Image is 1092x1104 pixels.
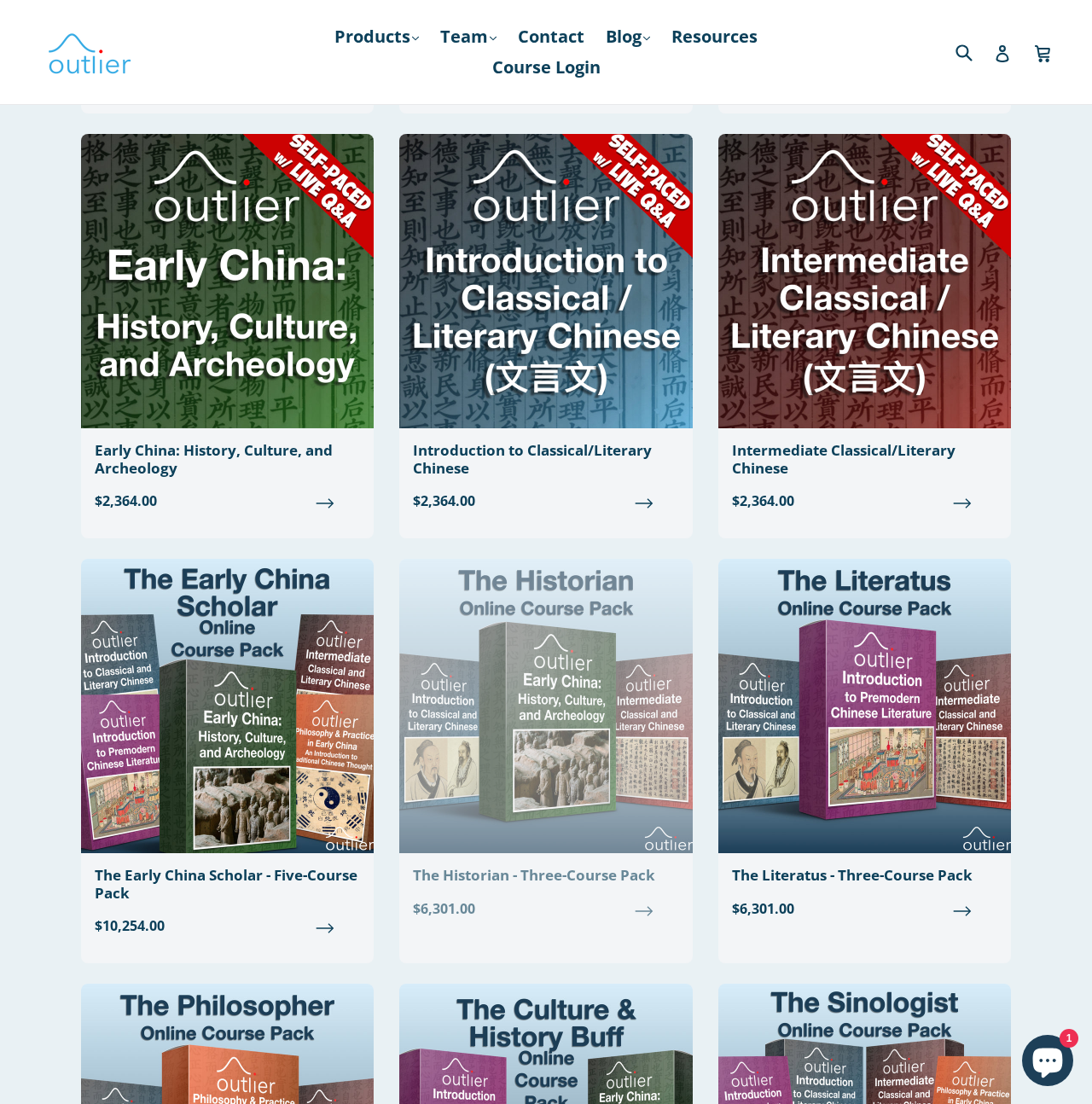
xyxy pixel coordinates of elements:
[509,21,593,52] a: Contact
[718,559,1011,932] a: The Literatus - Three-Course Pack $6,301.00
[951,34,998,69] input: Search
[81,134,374,525] a: Early China: History, Culture, and Archeology $2,364.00
[399,559,692,932] a: The Historian - Three-Course Pack $6,301.00
[432,21,505,52] a: Team
[732,491,997,511] span: $2,364.00
[81,559,374,950] a: The Early China Scholar - Five-Course Pack $10,254.00
[399,134,692,428] img: Introduction to Classical/Literary Chinese
[597,21,659,52] a: Blog
[663,21,766,52] a: Resources
[81,559,374,853] img: The Early China Scholar - Five-Course Pack
[95,867,360,902] div: The Early China Scholar - Five-Course Pack
[413,898,678,919] span: $6,301.00
[732,867,997,884] div: The Literatus - Three-Course Pack
[399,134,692,525] a: Introduction to Classical/Literary Chinese $2,364.00
[95,491,360,511] span: $2,364.00
[484,52,609,83] a: Course Login
[718,559,1011,853] img: The Literatus - Three-Course Pack
[413,491,678,511] span: $2,364.00
[326,21,427,52] a: Products
[1017,1035,1078,1090] inbox-online-store-chat: Shopify online store chat
[95,915,360,936] span: $10,254.00
[81,134,374,428] img: Early China: History, Culture, and Archeology
[399,559,692,853] img: The Historian - Three-Course Pack
[718,134,1011,525] a: Intermediate Classical/Literary Chinese $2,364.00
[95,442,360,477] div: Early China: History, Culture, and Archeology
[47,27,132,77] img: Outlier Linguistics
[413,442,678,477] div: Introduction to Classical/Literary Chinese
[413,867,678,884] div: The Historian - Three-Course Pack
[732,898,997,919] span: $6,301.00
[718,134,1011,428] img: Intermediate Classical/Literary Chinese
[732,442,997,477] div: Intermediate Classical/Literary Chinese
